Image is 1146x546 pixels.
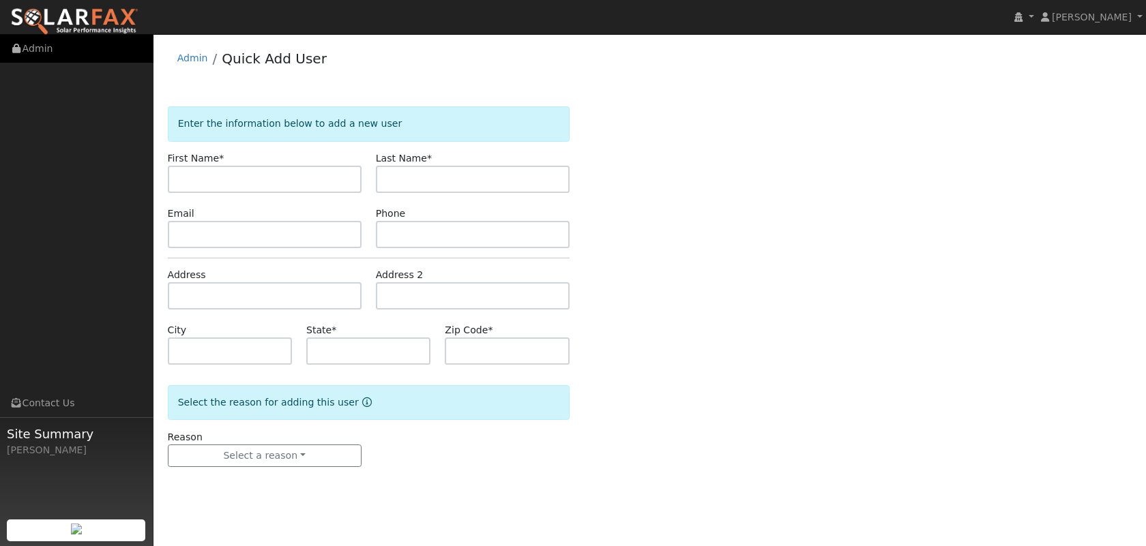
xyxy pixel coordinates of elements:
span: [PERSON_NAME] [1052,12,1132,22]
img: SolarFax [10,7,138,36]
label: Email [168,207,194,221]
div: Select the reason for adding this user [168,385,570,420]
label: Phone [376,207,406,221]
button: Select a reason [168,444,362,468]
span: Site Summary [7,425,146,443]
div: Enter the information below to add a new user [168,106,570,141]
label: Address 2 [376,268,424,282]
label: Last Name [376,151,432,166]
label: Zip Code [445,323,493,337]
div: [PERSON_NAME] [7,443,146,457]
a: Quick Add User [222,50,327,67]
span: Required [219,153,224,164]
label: City [168,323,187,337]
a: Reason for new user [359,397,372,408]
span: Required [332,324,336,335]
label: State [306,323,336,337]
label: Address [168,268,206,282]
span: Required [488,324,493,335]
span: Required [427,153,432,164]
label: Reason [168,430,203,444]
label: First Name [168,151,224,166]
img: retrieve [71,524,82,534]
a: Admin [177,52,208,63]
